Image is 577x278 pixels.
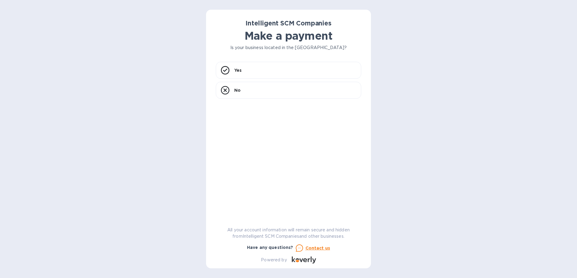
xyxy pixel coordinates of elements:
p: All your account information will remain secure and hidden from Intelligent SCM Companies and oth... [216,227,361,240]
p: No [234,87,241,93]
p: Yes [234,67,242,73]
p: Is your business located in the [GEOGRAPHIC_DATA]? [216,45,361,51]
u: Contact us [305,246,330,250]
b: Have any questions? [247,245,293,250]
h1: Make a payment [216,29,361,42]
p: Powered by [261,257,287,263]
b: Intelligent SCM Companies [245,19,332,27]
